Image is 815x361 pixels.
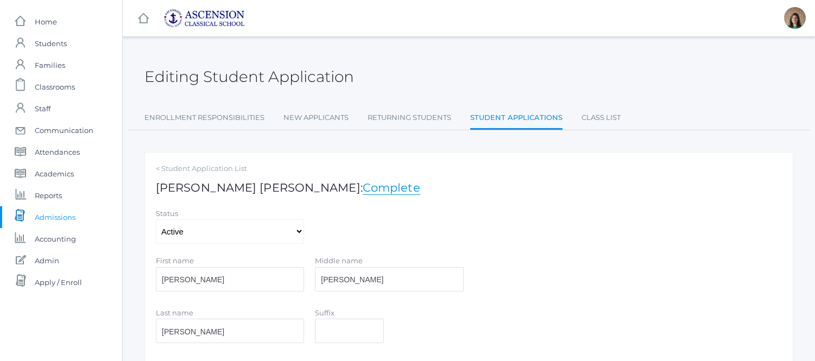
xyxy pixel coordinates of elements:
label: First name [156,256,194,265]
label: Suffix [315,308,334,317]
label: Status [156,209,178,218]
span: Academics [35,163,74,185]
span: Communication [35,119,93,141]
span: Accounting [35,228,76,250]
span: Families [35,54,65,76]
a: New Applicants [283,107,349,129]
span: Classrooms [35,76,75,98]
a: Complete [363,181,420,195]
span: Reports [35,185,62,206]
a: < Student Application List [156,163,782,174]
span: Staff [35,98,50,119]
span: : [361,181,420,195]
img: ascension-logo-blue-113fc29133de2fb5813e50b71547a291c5fdb7962bf76d49838a2a14a36269ea.jpg [163,9,245,28]
h2: Editing Student Application [144,68,354,85]
label: Last name [156,308,193,317]
div: Jenna Adams [784,7,806,29]
span: Admissions [35,206,75,228]
span: Attendances [35,141,80,163]
a: Class List [582,107,621,129]
label: Middle name [315,256,363,265]
a: Student Applications [470,107,563,130]
a: Enrollment Responsibilities [144,107,264,129]
span: Apply / Enroll [35,271,82,293]
span: Students [35,33,67,54]
h1: [PERSON_NAME] [PERSON_NAME] [156,181,782,194]
span: Home [35,11,57,33]
span: Admin [35,250,59,271]
a: Returning Students [368,107,451,129]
